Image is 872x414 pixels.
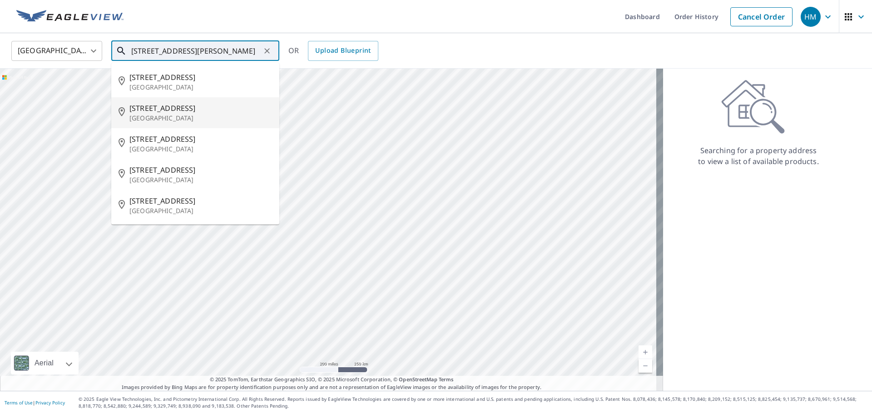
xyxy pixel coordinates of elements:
[210,376,454,384] span: © 2025 TomTom, Earthstar Geographics SIO, © 2025 Microsoft Corporation, ©
[79,396,867,409] p: © 2025 Eagle View Technologies, Inc. and Pictometry International Corp. All Rights Reserved. Repo...
[35,399,65,406] a: Privacy Policy
[639,345,652,359] a: Current Level 5, Zoom In
[32,352,56,374] div: Aerial
[801,7,821,27] div: HM
[129,114,272,123] p: [GEOGRAPHIC_DATA]
[11,38,102,64] div: [GEOGRAPHIC_DATA]
[131,38,261,64] input: Search by address or latitude-longitude
[129,165,272,175] span: [STREET_ADDRESS]
[698,145,819,167] p: Searching for a property address to view a list of available products.
[129,72,272,83] span: [STREET_ADDRESS]
[129,83,272,92] p: [GEOGRAPHIC_DATA]
[439,376,454,383] a: Terms
[261,45,273,57] button: Clear
[308,41,378,61] a: Upload Blueprint
[730,7,793,26] a: Cancel Order
[399,376,437,383] a: OpenStreetMap
[129,195,272,206] span: [STREET_ADDRESS]
[315,45,371,56] span: Upload Blueprint
[129,103,272,114] span: [STREET_ADDRESS]
[5,399,33,406] a: Terms of Use
[129,175,272,185] p: [GEOGRAPHIC_DATA]
[129,145,272,154] p: [GEOGRAPHIC_DATA]
[16,10,124,24] img: EV Logo
[11,352,79,374] div: Aerial
[129,206,272,215] p: [GEOGRAPHIC_DATA]
[639,359,652,373] a: Current Level 5, Zoom Out
[129,134,272,145] span: [STREET_ADDRESS]
[5,400,65,405] p: |
[288,41,378,61] div: OR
